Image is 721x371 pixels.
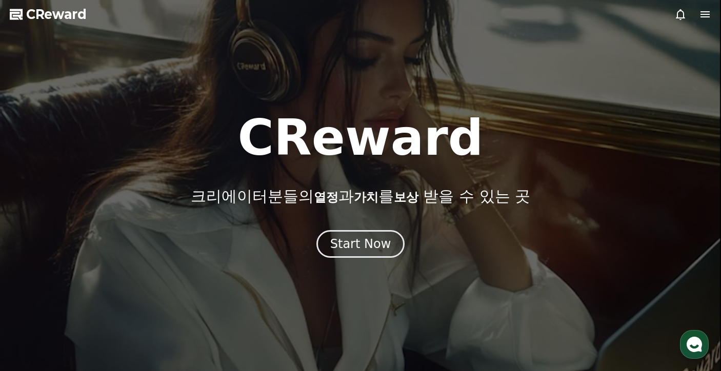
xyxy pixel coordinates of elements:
span: 열정 [314,190,338,204]
span: 보상 [394,190,418,204]
a: CReward [10,6,87,23]
span: 가치 [354,190,378,204]
span: CReward [26,6,87,23]
button: Start Now [316,230,405,258]
div: Start Now [330,236,391,252]
h1: CReward [237,113,483,162]
p: 크리에이터분들의 과 를 받을 수 있는 곳 [191,187,530,205]
a: Start Now [316,240,405,250]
